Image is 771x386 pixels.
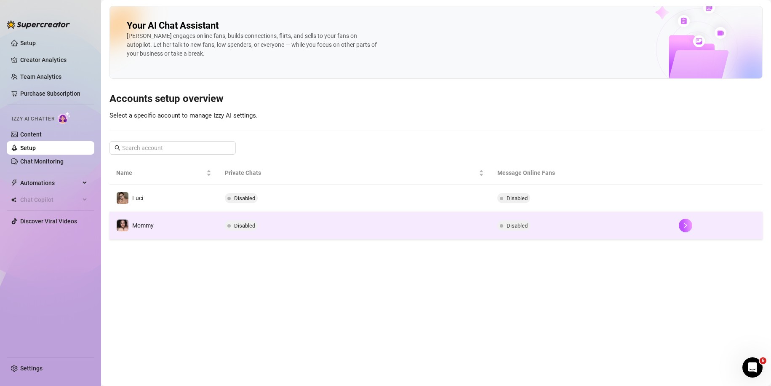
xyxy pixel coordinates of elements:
[234,222,255,229] span: Disabled
[234,195,255,201] span: Disabled
[127,32,379,58] div: [PERSON_NAME] engages online fans, builds connections, flirts, and sells to your fans on autopilo...
[117,192,128,204] img: Luci
[11,180,18,186] span: thunderbolt
[20,176,80,190] span: Automations
[109,161,218,185] th: Name
[20,53,88,67] a: Creator Analytics
[122,143,224,153] input: Search account
[109,112,258,119] span: Select a specific account to manage Izzy AI settings.
[12,115,54,123] span: Izzy AI Chatter
[7,20,70,29] img: logo-BBDzfeDw.svg
[20,90,80,97] a: Purchase Subscription
[117,220,128,231] img: Mommy
[20,158,64,165] a: Chat Monitoring
[20,365,43,372] a: Settings
[127,20,219,32] h2: Your AI Chat Assistant
[20,145,36,151] a: Setup
[109,92,763,106] h3: Accounts setup overview
[20,218,77,225] a: Discover Viral Videos
[225,168,477,177] span: Private Chats
[11,197,16,203] img: Chat Copilot
[58,112,71,124] img: AI Chatter
[115,145,120,151] span: search
[679,219,692,232] button: right
[218,161,490,185] th: Private Chats
[491,161,672,185] th: Message Online Fans
[20,40,36,46] a: Setup
[507,195,528,201] span: Disabled
[132,222,154,229] span: Mommy
[742,357,763,378] iframe: Intercom live chat
[20,73,61,80] a: Team Analytics
[20,131,42,138] a: Content
[20,193,80,206] span: Chat Copilot
[683,222,688,228] span: right
[760,357,766,364] span: 6
[507,222,528,229] span: Disabled
[132,195,143,201] span: Luci
[116,168,205,177] span: Name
